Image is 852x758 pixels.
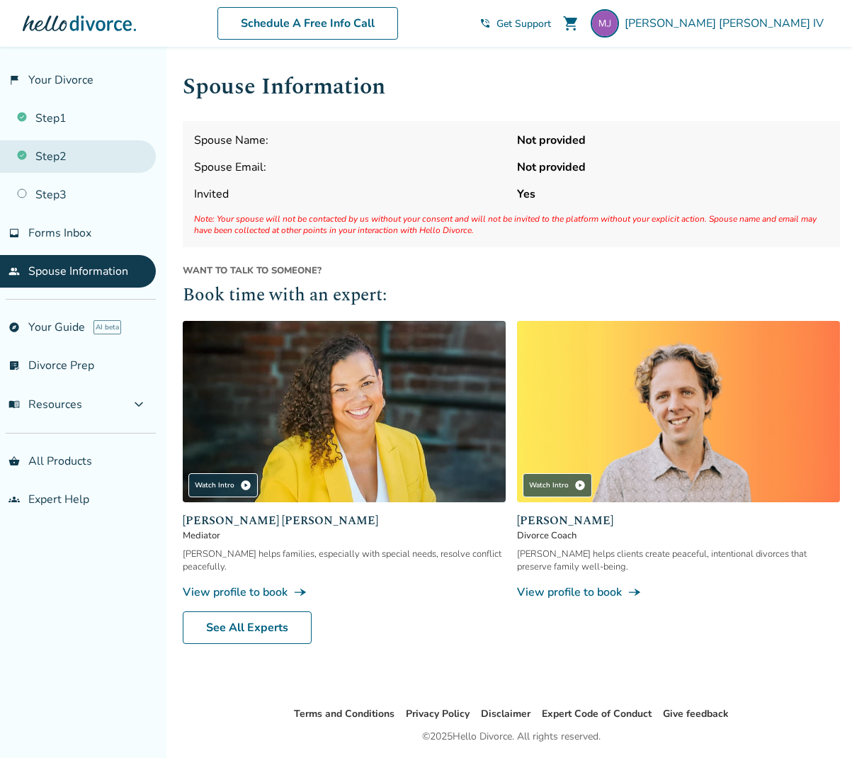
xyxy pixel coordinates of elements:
[183,512,506,529] span: [PERSON_NAME] [PERSON_NAME]
[591,9,619,38] img: mjiv80@gmail.com
[183,584,506,600] a: View profile to bookline_end_arrow_notch
[8,266,20,277] span: people
[217,7,398,40] a: Schedule A Free Info Call
[183,548,506,573] div: [PERSON_NAME] helps families, especially with special needs, resolve conflict peacefully.
[517,584,840,600] a: View profile to bookline_end_arrow_notch
[627,585,642,599] span: line_end_arrow_notch
[8,360,20,371] span: list_alt_check
[8,494,20,505] span: groups
[183,321,506,503] img: Claudia Brown Coulter
[8,399,20,410] span: menu_book
[781,690,852,758] iframe: Chat Widget
[574,480,586,491] span: play_circle
[28,225,91,241] span: Forms Inbox
[8,227,20,239] span: inbox
[183,529,506,542] span: Mediator
[293,585,307,599] span: line_end_arrow_notch
[517,321,840,503] img: James Traub
[8,397,82,412] span: Resources
[517,529,840,542] span: Divorce Coach
[183,283,840,310] h2: Book time with an expert:
[479,18,491,29] span: phone_in_talk
[523,473,592,497] div: Watch Intro
[517,186,829,202] strong: Yes
[625,16,829,31] span: [PERSON_NAME] [PERSON_NAME] IV
[479,17,551,30] a: phone_in_talkGet Support
[93,320,121,334] span: AI beta
[517,548,840,573] div: [PERSON_NAME] helps clients create peaceful, intentional divorces that preserve family well-being.
[406,707,470,720] a: Privacy Policy
[294,707,394,720] a: Terms and Conditions
[562,15,579,32] span: shopping_cart
[496,17,551,30] span: Get Support
[194,186,506,202] span: Invited
[8,322,20,333] span: explore
[183,264,840,277] span: Want to talk to someone?
[240,480,251,491] span: play_circle
[663,706,729,723] li: Give feedback
[194,159,506,175] span: Spouse Email:
[422,728,601,745] div: © 2025 Hello Divorce. All rights reserved.
[542,707,652,720] a: Expert Code of Conduct
[194,132,506,148] span: Spouse Name:
[8,74,20,86] span: flag_2
[517,512,840,529] span: [PERSON_NAME]
[517,132,829,148] strong: Not provided
[183,611,312,644] a: See All Experts
[188,473,258,497] div: Watch Intro
[130,396,147,413] span: expand_more
[183,69,840,104] h1: Spouse Information
[517,159,829,175] strong: Not provided
[194,213,829,236] span: Note: Your spouse will not be contacted by us without your consent and will not be invited to the...
[481,706,530,723] li: Disclaimer
[8,456,20,467] span: shopping_basket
